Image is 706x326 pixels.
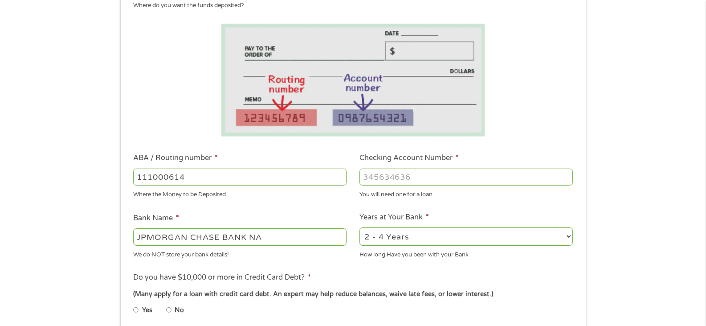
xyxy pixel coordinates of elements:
div: We do NOT store your bank details! [133,247,347,259]
label: Bank Name [133,214,179,223]
label: Years at Your Bank [359,213,429,222]
img: Routing number location [221,24,485,136]
div: Where do you want the funds deposited? [133,1,566,10]
label: Do you have $10,000 or more in Credit Card Debt? [133,273,311,282]
div: Where the Money to be Deposited [133,187,347,199]
label: ABA / Routing number [133,153,218,163]
div: How long Have you been with your Bank [359,247,573,259]
div: You will need one for a loan. [359,187,573,199]
label: Checking Account Number [359,153,459,163]
div: (Many apply for a loan with credit card debt. An expert may help reduce balances, waive late fees... [133,289,572,299]
label: No [175,305,184,315]
label: Yes [142,305,152,315]
input: 263177916 [133,169,347,186]
input: 345634636 [359,169,573,186]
